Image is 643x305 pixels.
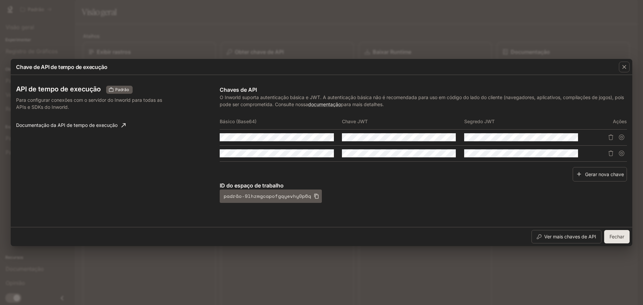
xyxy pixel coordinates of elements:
[220,86,257,93] font: Chaves de API
[610,234,624,239] font: Fechar
[613,119,627,124] font: Ações
[220,182,284,189] font: ID do espaço de trabalho
[531,230,601,243] button: Ver mais chaves de API
[224,193,311,200] font: padrão-9lhzmgcapofgqyevhy0p6q
[308,101,341,107] a: documentação
[585,171,624,177] font: Gerar nova chave
[220,189,322,203] button: padrão-9lhzmgcapofgqyevhy0p6q
[341,101,384,107] font: para mais detalhes.
[605,132,616,143] button: Delete API key
[464,119,495,124] font: Segredo JWT
[16,64,107,70] font: Chave de API de tempo de execução
[16,122,118,128] font: Documentação da API de tempo de execução
[605,148,616,159] button: Excluir chave de API
[616,148,627,159] button: Suspender chave de API
[342,119,368,124] font: Chave JWT
[573,167,627,181] button: Gerar nova chave
[544,234,596,239] font: Ver mais chaves de API
[16,97,162,110] font: Para configurar conexões com o servidor do Inworld para todas as APIs e SDKs do Inworld.
[220,94,624,107] font: O Inworld suporta autenticação básica e JWT. A autenticação básica não é recomendada para uso em ...
[16,85,101,93] font: API de tempo de execução
[115,87,129,92] font: Padrão
[604,230,630,243] button: Fechar
[106,86,133,94] div: Essas chaves serão aplicadas somente ao seu espaço de trabalho atual
[13,119,128,132] a: Documentação da API de tempo de execução
[616,132,627,143] button: Suspend API key
[220,119,257,124] font: Básico (Base64)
